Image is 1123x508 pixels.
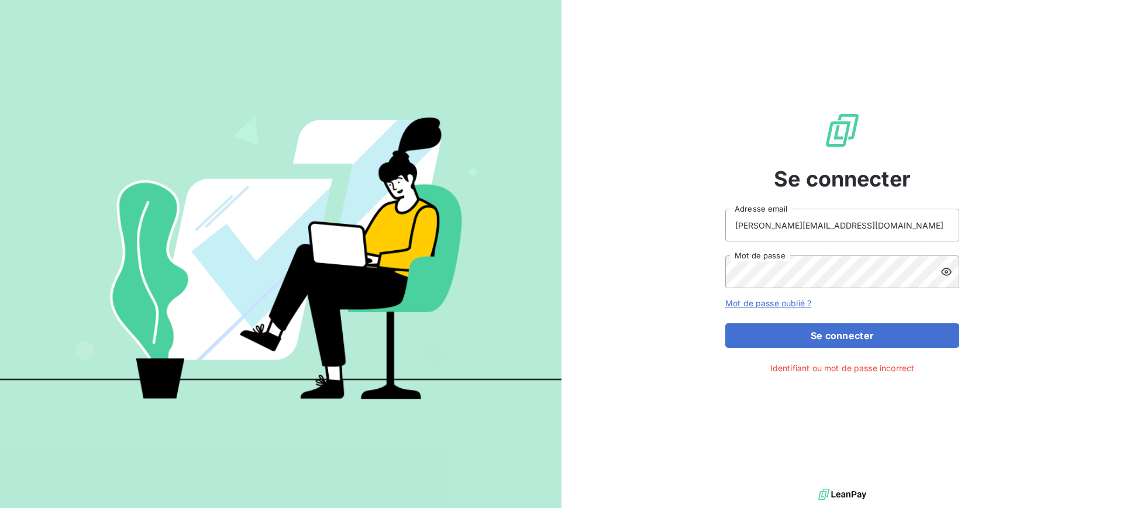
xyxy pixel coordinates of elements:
button: Se connecter [725,323,959,348]
span: Identifiant ou mot de passe incorrect [770,362,915,374]
img: Logo LeanPay [824,112,861,149]
a: Mot de passe oublié ? [725,298,811,308]
input: placeholder [725,209,959,241]
span: Se connecter [774,163,911,195]
img: logo [818,486,866,503]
